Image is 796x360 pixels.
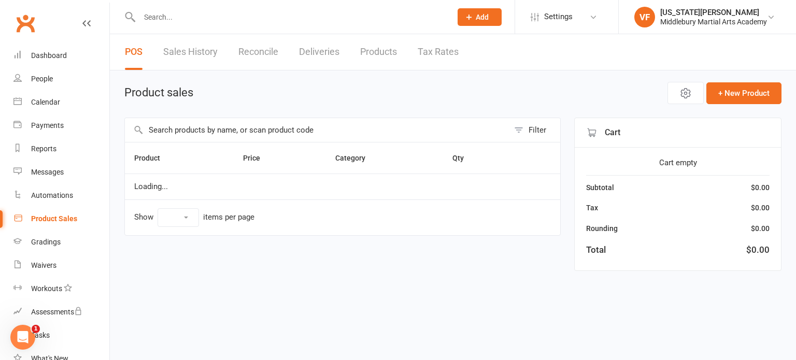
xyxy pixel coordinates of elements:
[13,254,109,277] a: Waivers
[124,87,193,99] h1: Product sales
[13,137,109,161] a: Reports
[203,213,254,222] div: items per page
[125,174,560,199] td: Loading...
[418,34,459,70] a: Tax Rates
[10,325,35,350] iframe: Intercom live chat
[163,34,218,70] a: Sales History
[13,277,109,300] a: Workouts
[634,7,655,27] div: VF
[458,8,502,26] button: Add
[586,156,770,169] div: Cart empty
[31,308,82,316] div: Assessments
[125,118,509,142] input: Search products by name, or scan product code
[134,152,172,164] button: Product
[243,154,272,162] span: Price
[452,152,475,164] button: Qty
[134,154,172,162] span: Product
[13,67,109,91] a: People
[586,223,618,234] div: Rounding
[13,114,109,137] a: Payments
[13,161,109,184] a: Messages
[13,207,109,231] a: Product Sales
[31,75,53,83] div: People
[12,10,38,36] a: Clubworx
[13,44,109,67] a: Dashboard
[136,10,444,24] input: Search...
[13,231,109,254] a: Gradings
[32,325,40,333] span: 1
[31,238,61,246] div: Gradings
[31,121,64,129] div: Payments
[125,34,143,70] a: POS
[335,154,377,162] span: Category
[31,261,56,269] div: Waivers
[134,208,254,227] div: Show
[299,34,339,70] a: Deliveries
[575,118,781,148] div: Cart
[544,5,573,28] span: Settings
[751,202,770,213] div: $0.00
[13,184,109,207] a: Automations
[31,284,62,293] div: Workouts
[238,34,278,70] a: Reconcile
[13,324,109,347] a: Tasks
[31,191,73,199] div: Automations
[746,243,770,257] div: $0.00
[31,145,56,153] div: Reports
[476,13,489,21] span: Add
[243,152,272,164] button: Price
[586,202,598,213] div: Tax
[31,214,77,223] div: Product Sales
[751,223,770,234] div: $0.00
[660,17,767,26] div: Middlebury Martial Arts Academy
[529,124,546,136] div: Filter
[706,82,781,104] button: + New Product
[452,154,475,162] span: Qty
[31,331,50,339] div: Tasks
[13,300,109,324] a: Assessments
[751,182,770,193] div: $0.00
[13,91,109,114] a: Calendar
[31,98,60,106] div: Calendar
[586,243,606,257] div: Total
[335,152,377,164] button: Category
[509,118,560,142] button: Filter
[586,182,614,193] div: Subtotal
[31,51,67,60] div: Dashboard
[360,34,397,70] a: Products
[660,8,767,17] div: [US_STATE][PERSON_NAME]
[31,168,64,176] div: Messages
